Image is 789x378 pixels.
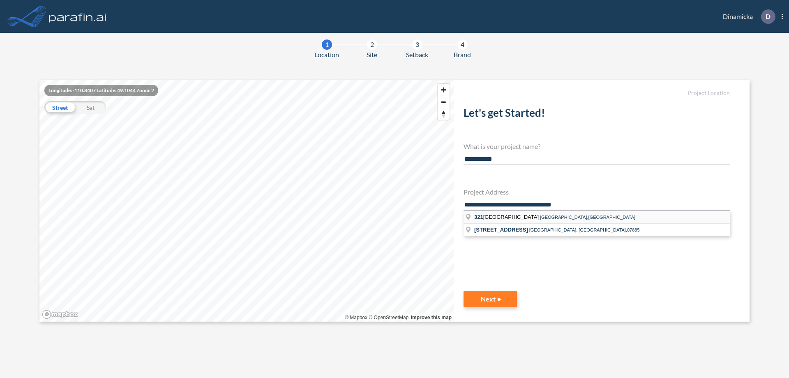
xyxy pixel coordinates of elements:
div: Sat [75,101,106,114]
span: [GEOGRAPHIC_DATA], [GEOGRAPHIC_DATA],07885 [529,227,640,232]
a: Mapbox homepage [42,310,78,319]
span: Setback [406,50,428,60]
span: Brand [454,50,471,60]
h4: What is your project name? [464,142,730,150]
span: [STREET_ADDRESS] [474,227,528,233]
div: 3 [412,39,422,50]
span: 321 [474,214,483,220]
button: Zoom out [438,96,450,108]
span: [GEOGRAPHIC_DATA],[GEOGRAPHIC_DATA] [540,215,635,220]
span: [GEOGRAPHIC_DATA] [474,214,540,220]
p: D [766,13,771,20]
span: Site [367,50,377,60]
h5: Project Location [464,90,730,97]
div: Dinamicka [711,9,783,24]
button: Next [464,291,517,307]
h4: Project Address [464,188,730,196]
button: Reset bearing to north [438,108,450,120]
a: Mapbox [345,315,367,320]
div: Longitude: -110.8407 Latitude: 49.1044 Zoom: 2 [44,85,158,96]
div: 1 [322,39,332,50]
div: Street [44,101,75,114]
button: Zoom in [438,84,450,96]
h2: Let's get Started! [464,107,730,123]
div: 4 [457,39,468,50]
span: Location [314,50,339,60]
a: OpenStreetMap [369,315,408,320]
a: Improve this map [411,315,452,320]
img: logo [47,8,108,25]
div: 2 [367,39,377,50]
canvas: Map [39,80,454,322]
